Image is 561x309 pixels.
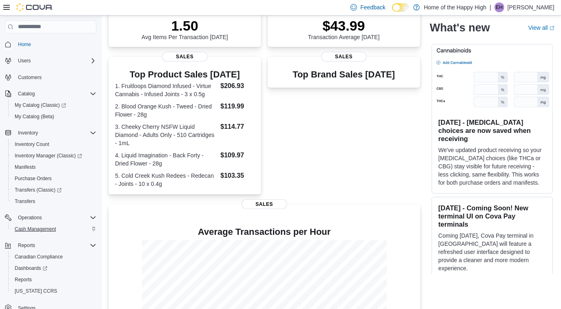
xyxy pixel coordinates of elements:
[430,21,490,34] h2: What's new
[15,128,96,138] span: Inventory
[11,151,85,161] a: Inventory Manager (Classic)
[11,162,39,172] a: Manifests
[15,254,63,260] span: Canadian Compliance
[2,127,100,139] button: Inventory
[220,102,254,111] dd: $119.99
[242,199,287,209] span: Sales
[490,2,491,12] p: |
[15,187,62,193] span: Transfers (Classic)
[8,251,100,263] button: Canadian Compliance
[15,89,38,99] button: Catalog
[115,102,217,119] dt: 2. Blood Orange Kush - Tweed - Dried Flower - 28g
[439,204,546,228] h3: [DATE] - Coming Soon! New terminal UI on Cova Pay terminals
[8,139,100,150] button: Inventory Count
[15,164,35,170] span: Manifests
[15,102,66,108] span: My Catalog (Classic)
[11,252,66,262] a: Canadian Compliance
[15,39,96,49] span: Home
[508,2,554,12] p: [PERSON_NAME]
[550,26,554,31] svg: External link
[496,2,503,12] span: EH
[11,112,96,121] span: My Catalog (Beta)
[11,174,55,183] a: Purchase Orders
[220,150,254,160] dd: $109.97
[11,162,96,172] span: Manifests
[220,122,254,132] dd: $114.77
[11,286,60,296] a: [US_STATE] CCRS
[8,196,100,207] button: Transfers
[11,112,58,121] a: My Catalog (Beta)
[15,56,34,66] button: Users
[15,152,82,159] span: Inventory Manager (Classic)
[115,151,217,168] dt: 4. Liquid Imagination - Back Forty - Dried Flower - 28g
[8,285,100,297] button: [US_STATE] CCRS
[11,224,59,234] a: Cash Management
[15,226,56,232] span: Cash Management
[8,223,100,235] button: Cash Management
[308,18,380,34] p: $43.99
[2,38,100,50] button: Home
[8,161,100,173] button: Manifests
[115,123,217,147] dt: 3. Cheeky Cherry NSFW Liquid Diamond - Adults Only - 510 Cartridges - 1mL
[439,118,546,143] h3: [DATE] - [MEDICAL_DATA] choices are now saved when receiving
[308,18,380,40] div: Transaction Average [DATE]
[2,71,100,83] button: Customers
[8,184,100,196] a: Transfers (Classic)
[8,99,100,111] a: My Catalog (Classic)
[11,286,96,296] span: Washington CCRS
[11,100,96,110] span: My Catalog (Classic)
[439,146,546,187] p: We've updated product receiving so your [MEDICAL_DATA] choices (like THCa or CBG) stay visible fo...
[11,139,53,149] a: Inventory Count
[392,3,409,12] input: Dark Mode
[18,41,31,48] span: Home
[142,18,228,34] p: 1.50
[494,2,504,12] div: Evelyn Horner
[11,100,69,110] a: My Catalog (Classic)
[360,3,385,11] span: Feedback
[11,174,96,183] span: Purchase Orders
[162,52,208,62] span: Sales
[15,73,45,82] a: Customers
[15,198,35,205] span: Transfers
[18,57,31,64] span: Users
[2,55,100,66] button: Users
[15,213,45,223] button: Operations
[8,150,100,161] a: Inventory Manager (Classic)
[15,56,96,66] span: Users
[439,232,546,272] p: Coming [DATE], Cova Pay terminal in [GEOGRAPHIC_DATA] will feature a refreshed user interface des...
[142,18,228,40] div: Avg Items Per Transaction [DATE]
[2,88,100,99] button: Catalog
[15,72,96,82] span: Customers
[528,24,554,31] a: View allExternal link
[8,111,100,122] button: My Catalog (Beta)
[2,212,100,223] button: Operations
[18,214,42,221] span: Operations
[18,242,35,249] span: Reports
[321,52,367,62] span: Sales
[15,113,54,120] span: My Catalog (Beta)
[15,89,96,99] span: Catalog
[8,274,100,285] button: Reports
[115,82,217,98] dt: 1. Fruitloops Diamond Infused - Virtue Cannabis - Infused Joints - 3 x 0.5g
[15,40,34,49] a: Home
[293,70,395,79] h3: Top Brand Sales [DATE]
[115,227,414,237] h4: Average Transactions per Hour
[15,265,47,271] span: Dashboards
[15,288,57,294] span: [US_STATE] CCRS
[424,2,486,12] p: Home of the Happy High
[11,275,96,285] span: Reports
[2,240,100,251] button: Reports
[15,241,96,250] span: Reports
[220,81,254,91] dd: $206.93
[18,90,35,97] span: Catalog
[115,70,255,79] h3: Top Product Sales [DATE]
[11,263,96,273] span: Dashboards
[15,141,49,148] span: Inventory Count
[11,252,96,262] span: Canadian Compliance
[15,241,38,250] button: Reports
[15,213,96,223] span: Operations
[11,185,65,195] a: Transfers (Classic)
[11,275,35,285] a: Reports
[220,171,254,181] dd: $103.35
